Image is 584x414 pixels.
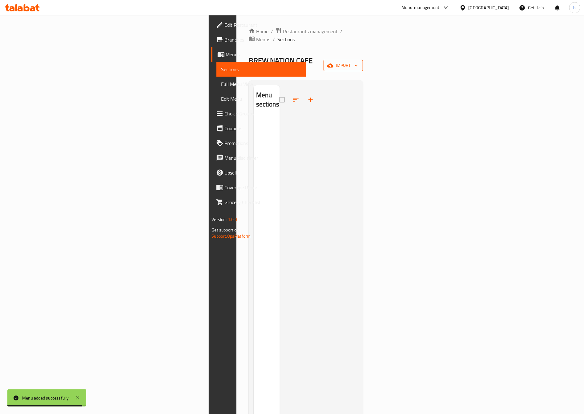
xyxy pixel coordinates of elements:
span: import [328,62,358,69]
a: Edit Restaurant [211,18,306,32]
span: Choice Groups [225,110,301,117]
span: Restaurants management [283,28,338,35]
div: [GEOGRAPHIC_DATA] [469,4,509,11]
span: Promotions [225,139,301,147]
a: Edit Menu [216,91,306,106]
nav: Menu sections [254,115,280,119]
span: Coverage Report [225,184,301,191]
a: Restaurants management [276,27,338,35]
a: Choice Groups [211,106,306,121]
a: Upsell [211,165,306,180]
span: Get support on: [212,226,240,234]
span: Coupons [225,125,301,132]
div: Menu-management [402,4,440,11]
span: Version: [212,215,227,223]
a: Promotions [211,136,306,151]
span: Grocery Checklist [225,199,301,206]
a: Sections [216,62,306,77]
button: Add section [303,92,318,107]
span: Full Menu View [221,80,301,88]
a: Menus [211,47,306,62]
div: Menu added successfully [22,395,69,401]
span: Edit Menu [221,95,301,102]
span: Upsell [225,169,301,176]
a: Grocery Checklist [211,195,306,210]
span: Edit Restaurant [225,21,301,29]
span: Menu disclaimer [225,154,301,162]
a: Coverage Report [211,180,306,195]
li: / [340,28,342,35]
span: Branches [225,36,301,43]
a: Full Menu View [216,77,306,91]
span: h [574,4,576,11]
span: 1.0.0 [228,215,237,223]
span: Sections [221,66,301,73]
a: Coupons [211,121,306,136]
a: Menu disclaimer [211,151,306,165]
span: Menus [226,51,301,58]
a: Support.OpsPlatform [212,232,251,240]
button: import [324,60,363,71]
a: Branches [211,32,306,47]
